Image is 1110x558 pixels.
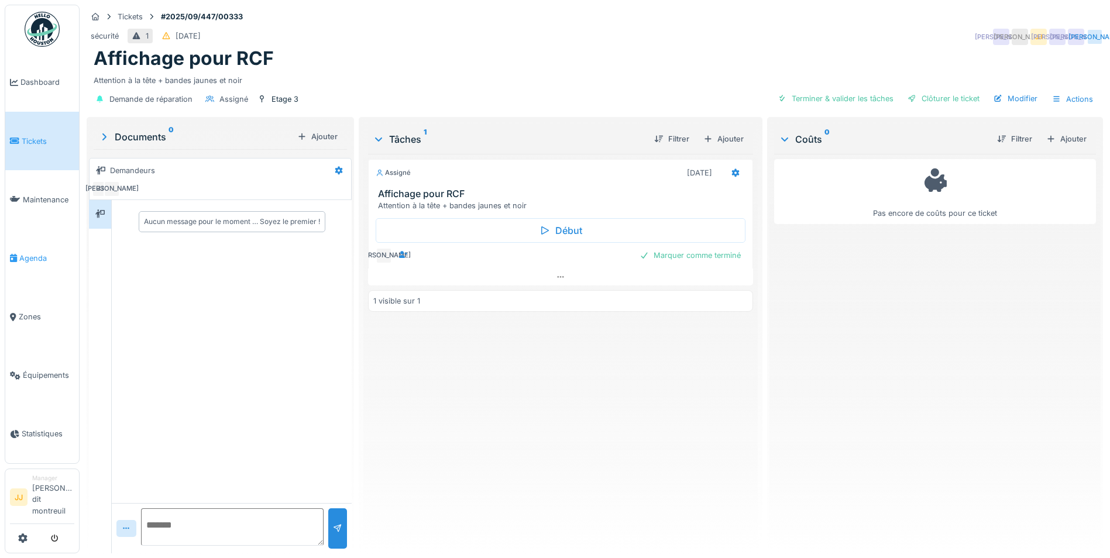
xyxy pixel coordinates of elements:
[5,112,79,170] a: Tickets
[23,370,74,381] span: Équipements
[91,30,119,42] div: sécurité
[989,91,1042,106] div: Modifier
[1047,91,1098,108] div: Actions
[699,131,748,147] div: Ajouter
[903,91,984,106] div: Clôturer le ticket
[1042,131,1091,147] div: Ajouter
[782,164,1088,219] div: Pas encore de coûts pour ce ticket
[649,131,694,147] div: Filtrer
[110,165,155,176] div: Demandeurs
[378,188,748,199] h3: Affichage pour RCF
[10,488,28,506] li: JJ
[824,132,830,146] sup: 0
[22,136,74,147] span: Tickets
[5,53,79,112] a: Dashboard
[992,131,1037,147] div: Filtrer
[219,94,248,105] div: Assigné
[376,168,411,178] div: Assigné
[19,311,74,322] span: Zones
[176,30,201,42] div: [DATE]
[773,91,898,106] div: Terminer & valider les tâches
[1030,29,1047,45] div: JJ
[376,247,392,264] div: [PERSON_NAME]
[118,11,143,22] div: Tickets
[32,474,74,483] div: Manager
[5,405,79,463] a: Statistiques
[25,12,60,47] img: Badge_color-CXgf-gQk.svg
[98,130,293,144] div: Documents
[1068,29,1084,45] div: [PERSON_NAME]
[376,218,745,243] div: Début
[293,129,342,144] div: Ajouter
[5,170,79,229] a: Maintenance
[146,30,149,42] div: 1
[5,346,79,405] a: Équipements
[92,181,108,197] div: JJ
[94,70,1096,86] div: Attention à la tête + bandes jaunes et noir
[144,216,320,227] div: Aucun message pour le moment … Soyez le premier !
[156,11,248,22] strong: #2025/09/447/00333
[272,94,298,105] div: Etage 3
[169,130,174,144] sup: 0
[993,29,1009,45] div: [PERSON_NAME]
[94,47,274,70] h1: Affichage pour RCF
[779,132,988,146] div: Coûts
[1012,29,1028,45] div: [PERSON_NAME]
[32,474,74,521] li: [PERSON_NAME] dit montreuil
[19,253,74,264] span: Agenda
[1049,29,1066,45] div: [PERSON_NAME]
[5,229,79,287] a: Agenda
[687,167,712,178] div: [DATE]
[22,428,74,439] span: Statistiques
[10,474,74,524] a: JJ Manager[PERSON_NAME] dit montreuil
[373,132,645,146] div: Tâches
[1087,29,1103,45] div: [PERSON_NAME]
[109,94,193,105] div: Demande de réparation
[424,132,427,146] sup: 1
[373,295,420,306] div: 1 visible sur 1
[20,77,74,88] span: Dashboard
[378,200,748,211] div: Attention à la tête + bandes jaunes et noir
[635,247,745,263] div: Marquer comme terminé
[5,288,79,346] a: Zones
[104,181,120,197] div: [PERSON_NAME]
[23,194,74,205] span: Maintenance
